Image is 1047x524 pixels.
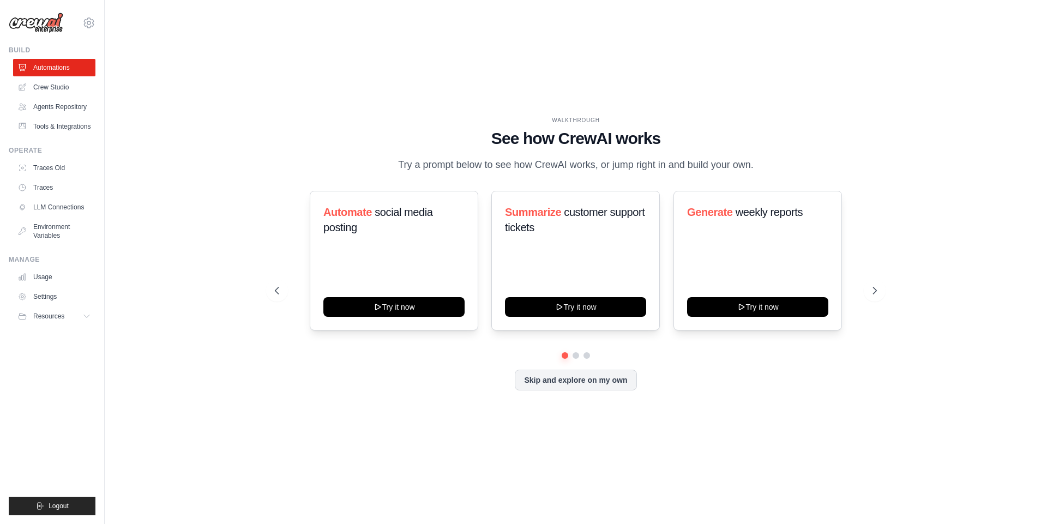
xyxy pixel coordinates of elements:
button: Try it now [687,297,828,317]
a: Tools & Integrations [13,118,95,135]
a: Crew Studio [13,79,95,96]
span: social media posting [323,206,433,233]
span: Generate [687,206,733,218]
span: weekly reports [735,206,802,218]
span: customer support tickets [505,206,645,233]
p: Try a prompt below to see how CrewAI works, or jump right in and build your own. [393,157,759,173]
button: Resources [13,308,95,325]
img: Logo [9,13,63,33]
button: Try it now [505,297,646,317]
span: Logout [49,502,69,510]
a: Automations [13,59,95,76]
a: Traces Old [13,159,95,177]
span: Summarize [505,206,561,218]
a: Agents Repository [13,98,95,116]
button: Skip and explore on my own [515,370,636,390]
span: Resources [33,312,64,321]
button: Logout [9,497,95,515]
a: LLM Connections [13,198,95,216]
a: Traces [13,179,95,196]
div: Build [9,46,95,55]
div: Manage [9,255,95,264]
a: Usage [13,268,95,286]
div: Operate [9,146,95,155]
span: Automate [323,206,372,218]
a: Environment Variables [13,218,95,244]
h1: See how CrewAI works [275,129,877,148]
button: Try it now [323,297,465,317]
div: WALKTHROUGH [275,116,877,124]
a: Settings [13,288,95,305]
